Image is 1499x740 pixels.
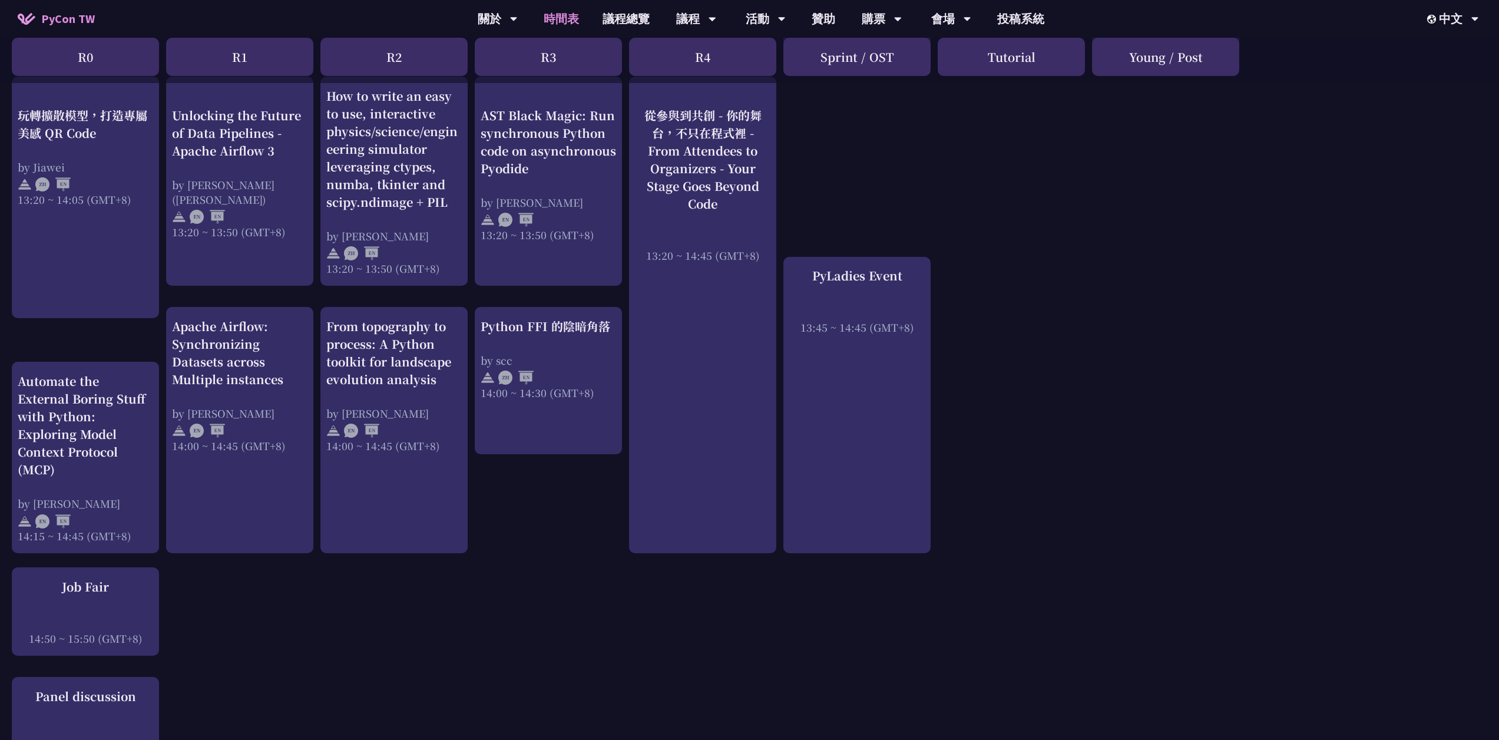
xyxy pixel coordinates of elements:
[481,318,616,400] a: Python FFI 的陰暗角落 by scc 14:00 ~ 14:30 (GMT+8)
[172,318,307,388] div: Apache Airflow: Synchronizing Datasets across Multiple instances
[166,38,313,76] div: R1
[18,372,153,543] a: Automate the External Boring Stuff with Python: Exploring Model Context Protocol (MCP) by [PERSON...
[326,261,462,276] div: 13:20 ~ 13:50 (GMT+8)
[18,159,153,174] div: by Jiawei
[172,210,186,224] img: svg+xml;base64,PHN2ZyB4bWxucz0iaHR0cDovL3d3dy53My5vcmcvMjAwMC9zdmciIHdpZHRoPSIyNCIgaGVpZ2h0PSIyNC...
[629,38,776,76] div: R4
[635,247,770,262] div: 13:20 ~ 14:45 (GMT+8)
[172,406,307,421] div: by [PERSON_NAME]
[481,106,616,177] div: AST Black Magic: Run synchronous Python code on asynchronous Pyodide
[190,424,225,438] img: ENEN.5a408d1.svg
[18,177,32,191] img: svg+xml;base64,PHN2ZyB4bWxucz0iaHR0cDovL3d3dy53My5vcmcvMjAwMC9zdmciIHdpZHRoPSIyNCIgaGVpZ2h0PSIyNC...
[18,631,153,646] div: 14:50 ~ 15:50 (GMT+8)
[18,191,153,206] div: 13:20 ~ 14:05 (GMT+8)
[326,318,462,388] div: From topography to process: A Python toolkit for landscape evolution analysis
[41,10,95,28] span: PyCon TW
[498,371,534,385] img: ZHEN.371966e.svg
[172,106,307,159] div: Unlocking the Future of Data Pipelines - Apache Airflow 3
[18,688,153,705] div: Panel discussion
[35,514,71,528] img: ENEN.5a408d1.svg
[481,87,616,223] a: AST Black Magic: Run synchronous Python code on asynchronous Pyodide by [PERSON_NAME] 13:20 ~ 13:...
[6,4,107,34] a: PyCon TW
[481,385,616,400] div: 14:00 ~ 14:30 (GMT+8)
[481,371,495,385] img: svg+xml;base64,PHN2ZyB4bWxucz0iaHR0cDovL3d3dy53My5vcmcvMjAwMC9zdmciIHdpZHRoPSIyNCIgaGVpZ2h0PSIyNC...
[326,438,462,453] div: 14:00 ~ 14:45 (GMT+8)
[481,353,616,368] div: by scc
[326,87,462,211] div: How to write an easy to use, interactive physics/science/engineering simulator leveraging ctypes,...
[172,87,307,220] a: Unlocking the Future of Data Pipelines - Apache Airflow 3 by [PERSON_NAME] ([PERSON_NAME]) 13:20 ...
[18,514,32,528] img: svg+xml;base64,PHN2ZyB4bWxucz0iaHR0cDovL3d3dy53My5vcmcvMjAwMC9zdmciIHdpZHRoPSIyNCIgaGVpZ2h0PSIyNC...
[326,229,462,243] div: by [PERSON_NAME]
[326,406,462,421] div: by [PERSON_NAME]
[320,38,468,76] div: R2
[18,372,153,478] div: Automate the External Boring Stuff with Python: Exploring Model Context Protocol (MCP)
[172,424,186,438] img: svg+xml;base64,PHN2ZyB4bWxucz0iaHR0cDovL3d3dy53My5vcmcvMjAwMC9zdmciIHdpZHRoPSIyNCIgaGVpZ2h0PSIyNC...
[481,213,495,227] img: svg+xml;base64,PHN2ZyB4bWxucz0iaHR0cDovL3d3dy53My5vcmcvMjAwMC9zdmciIHdpZHRoPSIyNCIgaGVpZ2h0PSIyNC...
[783,38,931,76] div: Sprint / OST
[938,38,1085,76] div: Tutorial
[481,318,616,335] div: Python FFI 的陰暗角落
[18,106,153,141] div: 玩轉擴散模型，打造專屬美感 QR Code
[1092,38,1239,76] div: Young / Post
[172,438,307,453] div: 14:00 ~ 14:45 (GMT+8)
[789,267,925,285] div: PyLadies Event
[172,224,307,239] div: 13:20 ~ 13:50 (GMT+8)
[326,246,340,260] img: svg+xml;base64,PHN2ZyB4bWxucz0iaHR0cDovL3d3dy53My5vcmcvMjAwMC9zdmciIHdpZHRoPSIyNCIgaGVpZ2h0PSIyNC...
[498,213,534,227] img: ENEN.5a408d1.svg
[172,318,307,453] a: Apache Airflow: Synchronizing Datasets across Multiple instances by [PERSON_NAME] 14:00 ~ 14:45 (...
[18,496,153,511] div: by [PERSON_NAME]
[635,106,770,212] div: 從參與到共創 - 你的舞台，不只在程式裡 - From Attendees to Organizers - Your Stage Goes Beyond Code
[344,246,379,260] img: ZHEN.371966e.svg
[190,210,225,224] img: ENEN.5a408d1.svg
[172,177,307,206] div: by [PERSON_NAME] ([PERSON_NAME])
[18,13,35,25] img: Home icon of PyCon TW 2025
[35,177,71,191] img: ZHEN.371966e.svg
[789,320,925,335] div: 13:45 ~ 14:45 (GMT+8)
[1427,15,1439,24] img: Locale Icon
[344,424,379,438] img: ENEN.5a408d1.svg
[326,318,462,453] a: From topography to process: A Python toolkit for landscape evolution analysis by [PERSON_NAME] 14...
[481,227,616,242] div: 13:20 ~ 13:50 (GMT+8)
[18,87,153,187] a: 玩轉擴散模型，打造專屬美感 QR Code by Jiawei 13:20 ~ 14:05 (GMT+8)
[326,87,462,276] a: How to write an easy to use, interactive physics/science/engineering simulator leveraging ctypes,...
[475,38,622,76] div: R3
[18,578,153,596] div: Job Fair
[481,194,616,209] div: by [PERSON_NAME]
[12,38,159,76] div: R0
[326,424,340,438] img: svg+xml;base64,PHN2ZyB4bWxucz0iaHR0cDovL3d3dy53My5vcmcvMjAwMC9zdmciIHdpZHRoPSIyNCIgaGVpZ2h0PSIyNC...
[18,528,153,543] div: 14:15 ~ 14:45 (GMT+8)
